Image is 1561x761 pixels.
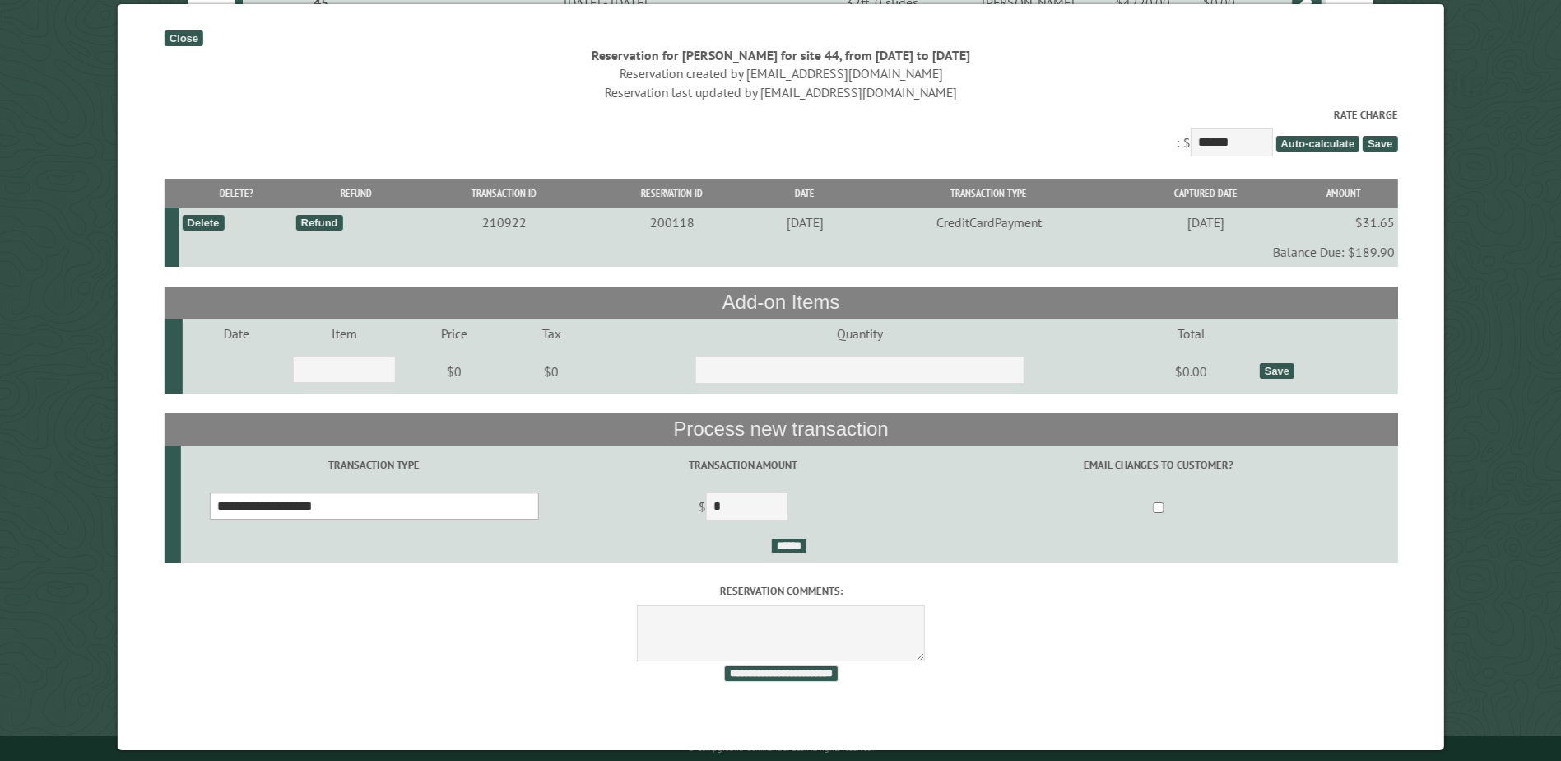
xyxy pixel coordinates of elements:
td: [DATE] [1122,208,1289,237]
td: Price [398,319,509,348]
span: Auto-calculate [1275,136,1359,152]
div: Reservation last updated by [EMAIL_ADDRESS][DOMAIN_NAME] [164,83,1397,101]
div: Close [164,30,202,46]
td: Quantity [593,319,1126,348]
label: Email changes to customer? [922,457,1395,473]
td: $0.00 [1126,348,1257,395]
small: © Campground Commander LLC. All rights reserved. [688,743,874,754]
td: CreditCardPayment [855,208,1122,237]
div: : $ [164,107,1397,161]
div: Refund [295,215,342,231]
td: $ [567,485,918,531]
th: Process new transaction [164,413,1397,445]
td: $0 [398,348,509,395]
td: $31.65 [1289,208,1397,237]
label: Transaction Type [183,457,564,473]
td: Total [1126,319,1257,348]
div: Save [1259,363,1294,379]
th: Reservation ID [590,179,754,208]
td: Date [183,319,290,348]
th: Transaction ID [418,179,590,208]
span: Save [1362,136,1396,152]
div: Delete [182,215,224,231]
div: Reservation for [PERSON_NAME] for site 44, from [DATE] to [DATE] [164,46,1397,64]
td: Item [290,319,398,348]
th: Transaction Type [855,179,1122,208]
label: Transaction Amount [569,457,916,473]
th: Date [754,179,856,208]
label: Reservation comments: [164,583,1397,599]
th: Delete? [179,179,293,208]
td: Balance Due: $189.90 [179,237,1397,267]
label: Rate Charge [164,107,1397,123]
td: Tax [509,319,593,348]
td: [DATE] [754,208,856,237]
th: Refund [293,179,418,208]
div: Reservation created by [EMAIL_ADDRESS][DOMAIN_NAME] [164,64,1397,82]
th: Captured Date [1122,179,1289,208]
td: 200118 [590,208,754,237]
th: Add-on Items [164,287,1397,318]
th: Amount [1289,179,1397,208]
td: $0 [509,348,593,395]
td: 210922 [418,208,590,237]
